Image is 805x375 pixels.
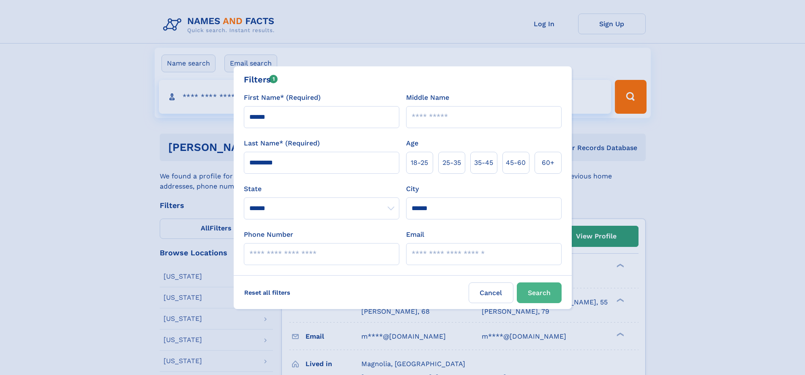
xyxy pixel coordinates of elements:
[239,282,296,303] label: Reset all filters
[542,158,554,168] span: 60+
[406,184,419,194] label: City
[506,158,526,168] span: 45‑60
[244,184,399,194] label: State
[406,138,418,148] label: Age
[411,158,428,168] span: 18‑25
[244,138,320,148] label: Last Name* (Required)
[406,93,449,103] label: Middle Name
[474,158,493,168] span: 35‑45
[244,73,278,86] div: Filters
[244,93,321,103] label: First Name* (Required)
[244,230,293,240] label: Phone Number
[442,158,461,168] span: 25‑35
[406,230,424,240] label: Email
[469,282,513,303] label: Cancel
[517,282,562,303] button: Search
